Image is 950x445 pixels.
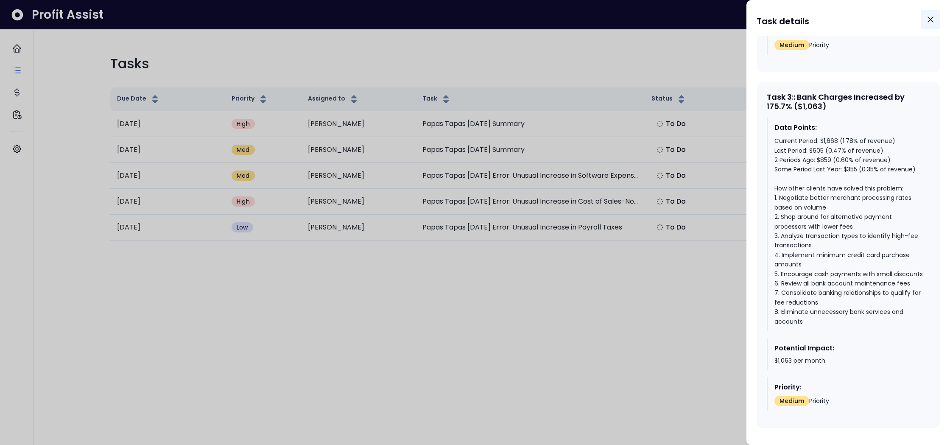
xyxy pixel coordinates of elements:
[757,14,809,29] h1: Task details
[774,136,923,326] div: Current Period: $1,668 (1.78% of revenue) Last Period: $605 (0.47% of revenue) 2 Periods Ago: $85...
[774,343,923,353] div: Potential Impact:
[780,41,804,49] span: Medium
[780,397,804,405] span: Medium
[774,357,923,365] div: $1,063 per month
[809,41,829,49] span: Priority
[767,92,930,111] div: Task 3 : : Bank Charges Increased by 175.7% ($1,063)
[809,397,829,405] span: Priority
[774,123,923,133] div: Data Points:
[921,10,940,29] button: Close
[774,382,923,392] div: Priority:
